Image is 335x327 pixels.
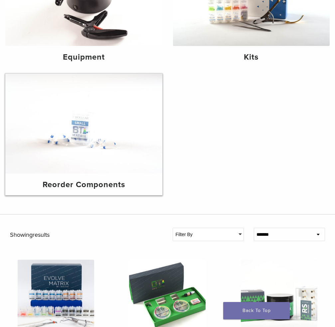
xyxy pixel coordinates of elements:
h4: Reorder Components [11,179,157,191]
a: Reorder Components [5,74,162,195]
div: Filter By [173,228,244,241]
p: Showing results [10,228,163,243]
h4: Kits [178,51,325,63]
a: Back To Top [223,302,290,319]
img: Reorder Components [5,74,162,173]
h4: Equipment [11,51,157,63]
